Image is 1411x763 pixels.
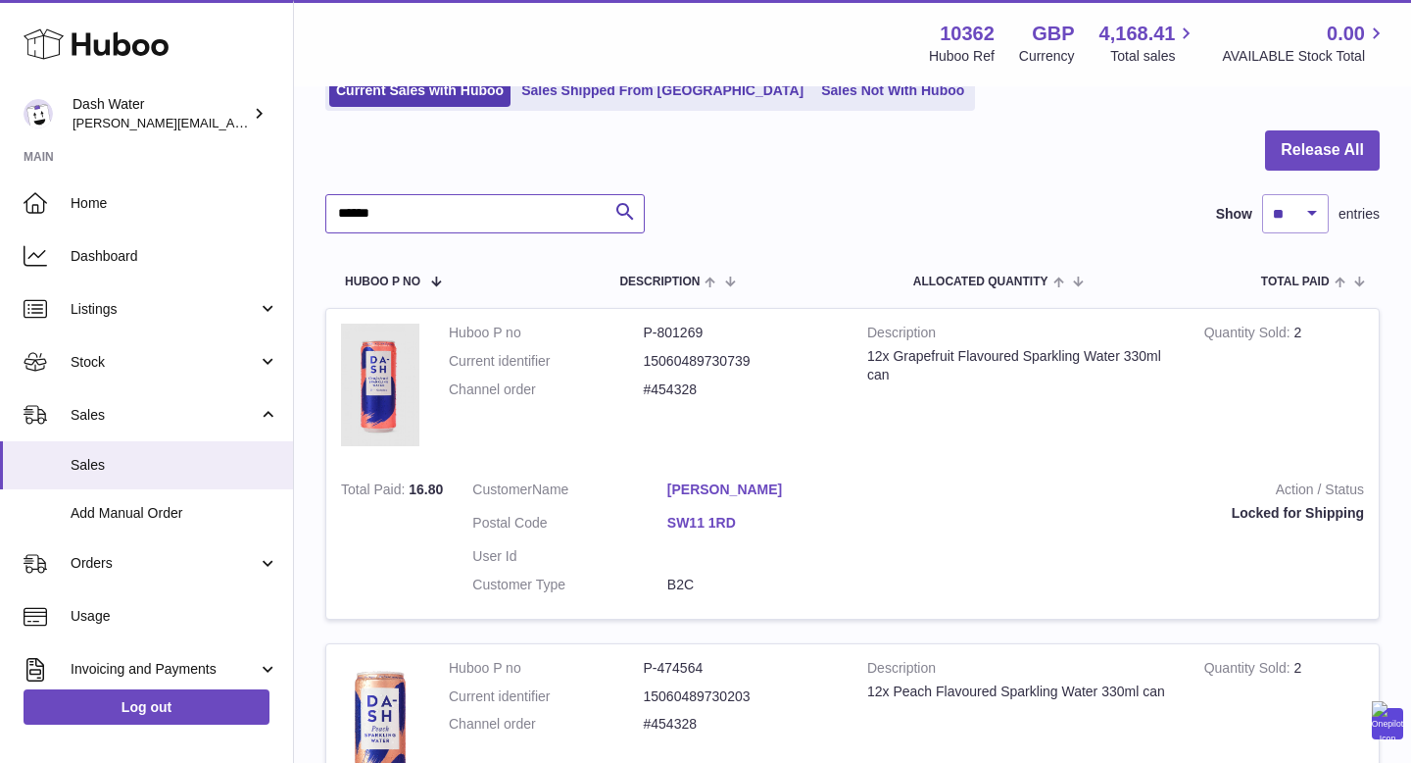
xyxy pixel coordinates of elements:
a: Log out [24,689,269,725]
dt: Customer Type [472,576,667,594]
span: 16.80 [409,482,443,497]
dd: B2C [667,576,862,594]
a: 4,168.41 Total sales [1099,21,1198,66]
dt: User Id [472,547,667,566]
dt: Current identifier [449,352,644,371]
span: Home [71,194,278,213]
strong: 10362 [940,21,995,47]
strong: Quantity Sold [1204,660,1294,681]
div: Currency [1019,47,1075,66]
span: Usage [71,607,278,626]
span: Stock [71,353,258,372]
span: Add Manual Order [71,504,278,523]
span: 4,168.41 [1099,21,1176,47]
span: Total sales [1110,47,1197,66]
label: Show [1216,205,1252,224]
dt: Name [472,481,667,504]
strong: GBP [1032,21,1074,47]
img: james@dash-water.com [24,99,53,128]
span: Orders [71,554,258,573]
dd: #454328 [644,715,839,734]
div: Huboo Ref [929,47,995,66]
span: Huboo P no [345,276,420,288]
strong: Description [867,659,1175,683]
span: 0.00 [1327,21,1365,47]
dd: 15060489730739 [644,352,839,371]
a: Current Sales with Huboo [329,75,511,107]
span: Listings [71,300,258,319]
dt: Huboo P no [449,659,644,678]
span: [PERSON_NAME][EMAIL_ADDRESS][DOMAIN_NAME] [73,115,393,130]
dt: Channel order [449,381,644,399]
dt: Postal Code [472,514,667,537]
a: Sales Shipped From [GEOGRAPHIC_DATA] [514,75,810,107]
div: 12x Grapefruit Flavoured Sparkling Water 330ml can [867,347,1175,384]
td: 2 [1190,309,1379,466]
span: Invoicing and Payments [71,660,258,679]
dd: P-474564 [644,659,839,678]
strong: Total Paid [341,482,409,502]
a: [PERSON_NAME] [667,481,862,499]
div: Locked for Shipping [891,504,1364,523]
a: 0.00 AVAILABLE Stock Total [1222,21,1387,66]
strong: Description [867,324,1175,347]
span: Description [619,276,700,288]
span: Dashboard [71,247,278,266]
img: 103621724231836.png [341,324,419,446]
div: Dash Water [73,95,249,132]
span: AVAILABLE Stock Total [1222,47,1387,66]
button: Release All [1265,130,1380,171]
dd: P-801269 [644,324,839,342]
span: Total paid [1261,276,1330,288]
div: 12x Peach Flavoured Sparkling Water 330ml can [867,683,1175,701]
strong: Quantity Sold [1204,325,1294,345]
a: Sales Not With Huboo [814,75,971,107]
span: Sales [71,406,258,425]
dd: 15060489730203 [644,687,839,706]
span: Sales [71,456,278,475]
a: SW11 1RD [667,514,862,533]
span: ALLOCATED Quantity [913,276,1048,288]
span: entries [1338,205,1380,224]
dd: #454328 [644,381,839,399]
dt: Channel order [449,715,644,734]
dt: Huboo P no [449,324,644,342]
strong: Action / Status [891,481,1364,504]
dt: Current identifier [449,687,644,706]
span: Customer [472,482,532,497]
